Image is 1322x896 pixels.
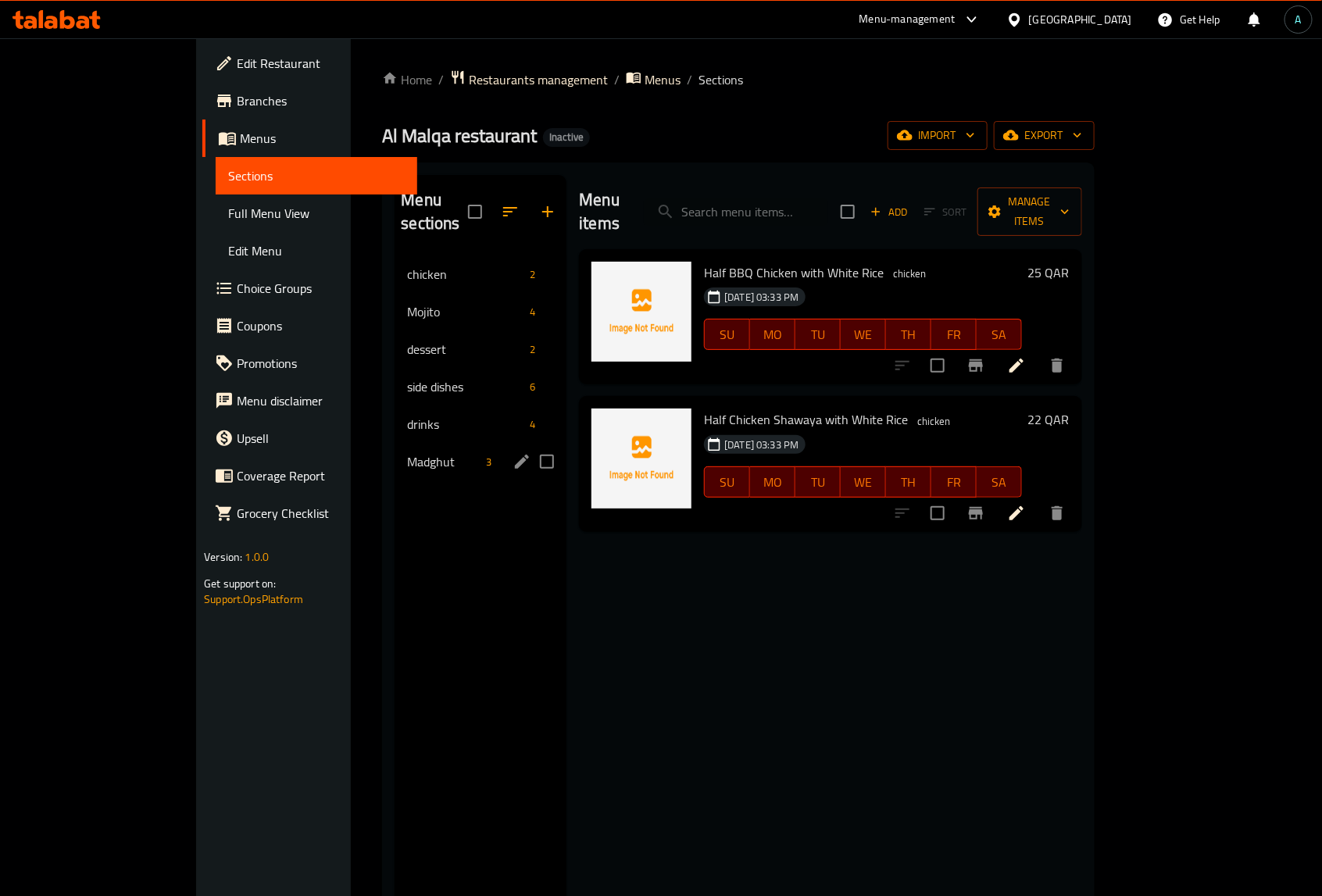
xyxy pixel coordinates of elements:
span: [DATE] 03:33 PM [718,290,805,305]
span: Menus [645,70,681,89]
nav: breadcrumb [382,70,1094,90]
span: side dishes [407,377,523,396]
button: delete [1038,347,1076,384]
button: Branch-specific-item [957,494,995,532]
span: Add [868,203,910,221]
span: Mojito [407,302,523,321]
h6: 25 QAR [1028,262,1070,284]
span: Edit Menu [228,241,405,260]
span: SU [711,471,744,494]
h6: 22 QAR [1028,409,1070,430]
span: 3 [480,455,498,469]
button: SA [977,466,1022,498]
div: items [523,265,541,284]
nav: Menu sections [395,249,566,487]
button: SU [704,466,750,498]
span: Inactive [543,130,590,144]
span: chicken [887,265,932,283]
button: export [994,121,1095,150]
span: TU [802,471,834,494]
span: Edit Restaurant [237,54,405,73]
div: items [523,377,541,396]
a: Restaurants management [450,70,608,90]
a: Support.OpsPlatform [204,589,303,609]
a: Menus [202,120,417,157]
a: Edit Restaurant [202,45,417,82]
input: search [644,198,828,226]
h2: Menu items [579,188,625,235]
span: Select section first [914,200,977,224]
span: SU [711,323,744,346]
span: TH [892,471,925,494]
a: Edit Menu [216,232,417,270]
span: SA [983,471,1016,494]
a: Full Menu View [216,195,417,232]
a: Sections [216,157,417,195]
span: Branches [237,91,405,110]
span: TU [802,323,834,346]
li: / [438,70,444,89]
span: 6 [523,380,541,394]
a: Menu disclaimer [202,382,417,419]
a: Upsell [202,419,417,457]
button: SU [704,319,750,350]
span: Upsell [237,429,405,448]
a: Edit menu item [1007,356,1026,375]
button: delete [1038,494,1076,532]
a: Branches [202,82,417,120]
span: import [900,126,975,145]
button: Add section [529,193,566,230]
li: / [614,70,620,89]
div: chicken [407,265,523,284]
button: TH [886,319,931,350]
span: 1.0.0 [245,547,270,567]
span: FR [938,323,970,346]
button: FR [931,466,977,498]
span: Get support on: [204,573,276,594]
li: / [687,70,692,89]
span: SA [983,323,1016,346]
span: Al Malqa restaurant [382,118,537,153]
div: side dishes6 [395,368,566,405]
div: Mojito4 [395,293,566,330]
a: Coverage Report [202,457,417,494]
div: items [523,415,541,434]
span: [DATE] 03:33 PM [718,437,805,452]
button: Branch-specific-item [957,347,995,384]
span: Half BBQ Chicken with White Rice [704,261,884,284]
div: chicken [911,412,956,430]
span: Add item [864,200,914,224]
span: Coupons [237,316,405,335]
div: [GEOGRAPHIC_DATA] [1029,11,1132,28]
span: Coverage Report [237,466,405,485]
div: Inactive [543,128,590,147]
span: dessert [407,340,523,359]
span: Select to update [921,349,954,382]
span: WE [847,471,880,494]
span: Sections [228,166,405,185]
button: WE [841,319,886,350]
span: Madghut [407,452,480,471]
span: Select to update [921,497,954,530]
span: MO [756,323,789,346]
button: Manage items [977,187,1082,236]
span: 2 [523,342,541,357]
span: 2 [523,267,541,282]
button: TU [795,319,841,350]
span: Promotions [237,354,405,373]
div: chicken2 [395,255,566,293]
a: Edit menu item [1007,504,1026,523]
div: chicken [887,265,932,284]
span: 4 [523,417,541,432]
div: items [523,340,541,359]
span: Select section [831,195,864,228]
div: dessert2 [395,330,566,368]
span: Menus [240,129,405,148]
span: A [1295,11,1302,28]
span: Full Menu View [228,204,405,223]
img: Half BBQ Chicken with White Rice [591,262,691,362]
span: chicken [911,412,956,430]
button: FR [931,319,977,350]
